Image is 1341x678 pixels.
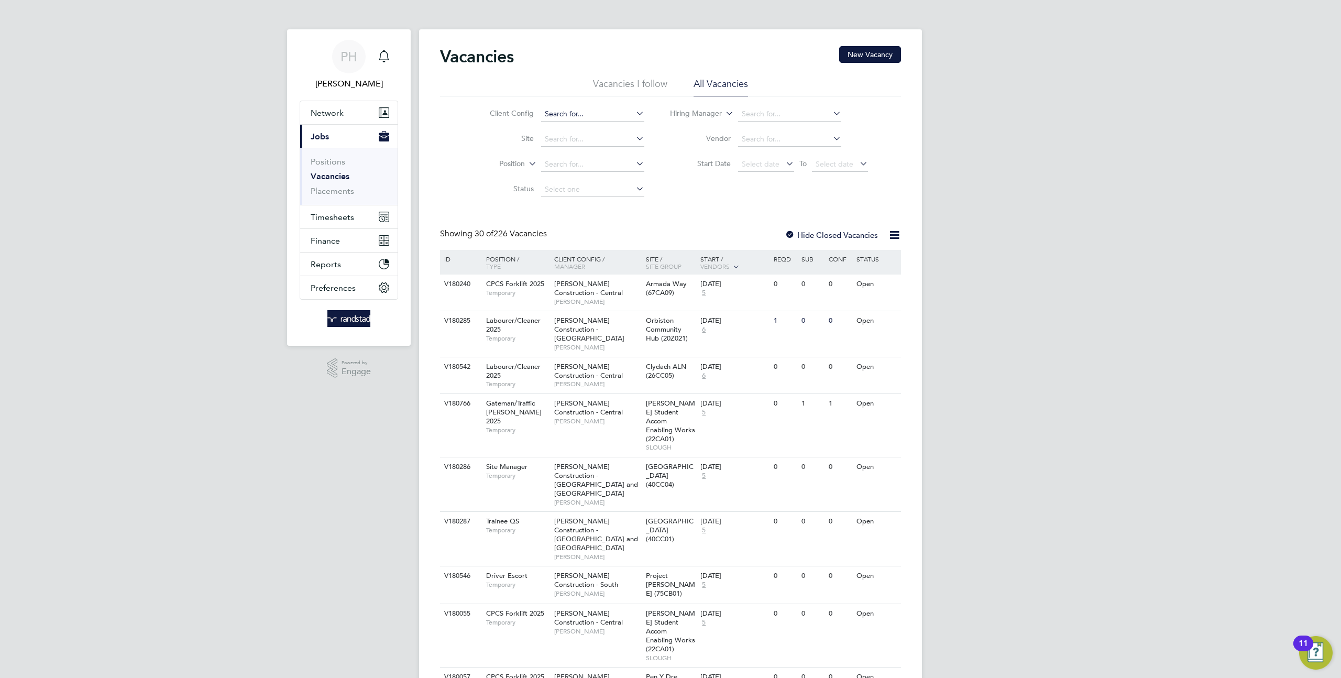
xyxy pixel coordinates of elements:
span: [PERSON_NAME] Construction - Central [554,362,623,380]
span: [PERSON_NAME] [554,498,641,507]
div: Showing [440,228,549,239]
div: V180285 [442,311,478,331]
li: All Vacancies [694,78,748,96]
div: 0 [799,275,826,294]
span: Project [PERSON_NAME] (75CB01) [646,571,695,598]
span: Temporary [486,526,549,534]
button: Open Resource Center, 11 new notifications [1299,636,1333,670]
span: CPCS Forklift 2025 [486,609,544,618]
div: 0 [771,275,798,294]
span: Temporary [486,289,549,297]
div: Open [854,604,899,624]
button: New Vacancy [839,46,901,63]
div: 1 [826,394,853,413]
span: Temporary [486,334,549,343]
div: Open [854,457,899,477]
input: Search for... [541,157,644,172]
span: Site Group [646,262,682,270]
span: Select date [816,159,853,169]
button: Preferences [300,276,398,299]
div: 1 [799,394,826,413]
input: Select one [541,182,644,197]
label: Status [474,184,534,193]
div: V180542 [442,357,478,377]
div: V180287 [442,512,478,531]
span: 5 [700,408,707,417]
div: Conf [826,250,853,268]
span: Finance [311,236,340,246]
span: [PERSON_NAME] Construction - [GEOGRAPHIC_DATA] and [GEOGRAPHIC_DATA] [554,462,638,498]
div: [DATE] [700,463,768,472]
nav: Main navigation [287,29,411,346]
span: 5 [700,618,707,627]
span: Temporary [486,426,549,434]
div: 0 [771,512,798,531]
button: Jobs [300,125,398,148]
span: [PERSON_NAME] Construction - South [554,571,618,589]
div: Site / [643,250,698,275]
span: 30 of [475,228,493,239]
span: SLOUGH [646,654,696,662]
label: Vendor [670,134,731,143]
div: Open [854,275,899,294]
div: Open [854,311,899,331]
div: [DATE] [700,517,768,526]
span: [PERSON_NAME] Student Accom Enabling Works (22CA01) [646,609,695,653]
div: 0 [771,394,798,413]
span: Temporary [486,380,549,388]
span: Trainee QS [486,517,519,526]
label: Hiring Manager [662,108,722,119]
span: Armada Way (67CA09) [646,279,687,297]
div: [DATE] [700,399,768,408]
span: [PERSON_NAME] Construction - Central [554,609,623,627]
span: 226 Vacancies [475,228,547,239]
label: Position [465,159,525,169]
span: Labourer/Cleaner 2025 [486,316,541,334]
label: Client Config [474,108,534,118]
span: 6 [700,325,707,334]
div: Status [854,250,899,268]
span: Site Manager [486,462,527,471]
div: Open [854,512,899,531]
div: 0 [826,566,853,586]
span: Network [311,108,344,118]
span: Clydach ALN (26CC05) [646,362,686,380]
input: Search for... [738,132,841,147]
div: 11 [1299,643,1308,657]
div: ID [442,250,478,268]
span: [GEOGRAPHIC_DATA] (40CC04) [646,462,694,489]
a: PH[PERSON_NAME] [300,40,398,90]
span: Driver Escort [486,571,527,580]
span: [PERSON_NAME] Student Accom Enabling Works (22CA01) [646,399,695,443]
span: 6 [700,371,707,380]
input: Search for... [541,107,644,122]
span: [PERSON_NAME] Construction - Central [554,399,623,417]
span: PH [340,50,357,63]
div: [DATE] [700,572,768,581]
div: V180286 [442,457,478,477]
span: Vendors [700,262,730,270]
div: 0 [826,357,853,377]
span: [PERSON_NAME] [554,553,641,561]
span: [PERSON_NAME] Construction - [GEOGRAPHIC_DATA] and [GEOGRAPHIC_DATA] [554,517,638,552]
a: Powered byEngage [327,358,371,378]
div: 0 [799,566,826,586]
div: Open [854,357,899,377]
span: [PERSON_NAME] [554,380,641,388]
a: Go to home page [300,310,398,327]
div: V180546 [442,566,478,586]
span: [PERSON_NAME] [554,417,641,425]
div: Sub [799,250,826,268]
span: [PERSON_NAME] Construction - Central [554,279,623,297]
span: Temporary [486,618,549,627]
div: 0 [771,604,798,624]
a: Vacancies [311,171,349,181]
div: Jobs [300,148,398,205]
div: 0 [799,604,826,624]
span: CPCS Forklift 2025 [486,279,544,288]
span: 5 [700,526,707,535]
div: Reqd [771,250,798,268]
span: Select date [742,159,779,169]
div: [DATE] [700,363,768,371]
div: 0 [826,604,853,624]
